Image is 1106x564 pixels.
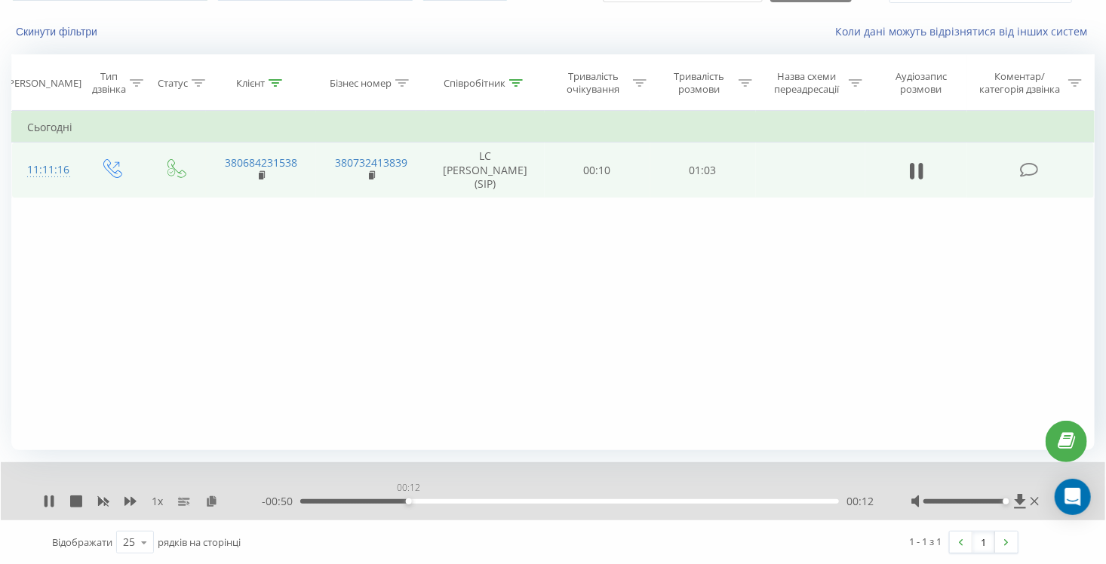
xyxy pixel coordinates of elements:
[11,25,105,38] button: Скинути фільтри
[846,494,874,509] span: 00:12
[236,77,265,90] div: Клієнт
[335,155,407,170] a: 380732413839
[406,498,412,504] div: Accessibility label
[394,477,423,498] div: 00:12
[1055,479,1091,515] div: Open Intercom Messenger
[262,494,300,509] span: - 00:50
[976,70,1065,96] div: Коментар/категорія дзвінка
[52,535,112,549] span: Відображати
[650,143,756,198] td: 01:03
[152,494,163,509] span: 1 x
[444,77,505,90] div: Співробітник
[426,143,545,198] td: LC [PERSON_NAME] (SIP)
[12,112,1095,143] td: Сьогодні
[835,24,1095,38] a: Коли дані можуть відрізнятися вiд інших систем
[770,70,845,96] div: Назва схеми переадресації
[158,77,188,90] div: Статус
[558,70,629,96] div: Тривалість очікування
[92,70,126,96] div: Тип дзвінка
[972,532,995,553] a: 1
[123,535,135,550] div: 25
[225,155,297,170] a: 380684231538
[664,70,735,96] div: Тривалість розмови
[910,534,942,549] div: 1 - 1 з 1
[1003,498,1009,504] div: Accessibility label
[545,143,650,198] td: 00:10
[6,77,82,90] div: [PERSON_NAME]
[880,70,964,96] div: Аудіозапис розмови
[27,155,64,185] div: 11:11:16
[330,77,392,90] div: Бізнес номер
[158,535,241,549] span: рядків на сторінці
